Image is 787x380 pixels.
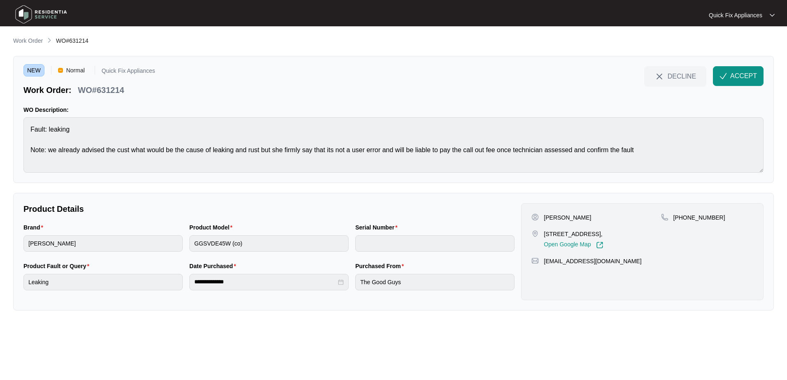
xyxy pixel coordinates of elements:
p: WO#631214 [78,84,124,96]
p: Quick Fix Appliances [709,11,762,19]
img: map-pin [531,230,539,237]
p: [PERSON_NAME] [544,213,591,222]
img: Vercel Logo [58,68,63,73]
textarea: Fault: leaking Note: we already advised the cust what would be the cause of leaking and rust but ... [23,117,764,173]
label: Purchased From [355,262,407,270]
label: Brand [23,223,47,232]
p: [STREET_ADDRESS], [544,230,603,238]
input: Product Model [189,235,349,252]
p: [EMAIL_ADDRESS][DOMAIN_NAME] [544,257,641,265]
a: Work Order [12,37,44,46]
span: Normal [63,64,88,76]
label: Date Purchased [189,262,239,270]
p: WO Description: [23,106,764,114]
button: close-IconDECLINE [644,66,706,86]
p: [PHONE_NUMBER] [673,213,725,222]
input: Purchased From [355,274,515,290]
a: Open Google Map [544,241,603,249]
img: Link-External [596,241,603,249]
img: user-pin [531,213,539,221]
input: Date Purchased [194,278,336,286]
span: DECLINE [668,72,696,81]
img: residentia service logo [12,2,70,27]
button: check-IconACCEPT [713,66,764,86]
label: Serial Number [355,223,400,232]
p: Product Details [23,203,515,215]
label: Product Model [189,223,236,232]
img: map-pin [531,257,539,264]
input: Brand [23,235,183,252]
span: ACCEPT [730,71,757,81]
img: close-Icon [654,72,664,81]
img: check-Icon [719,72,727,80]
input: Serial Number [355,235,515,252]
label: Product Fault or Query [23,262,93,270]
input: Product Fault or Query [23,274,183,290]
p: Quick Fix Appliances [102,68,155,76]
img: chevron-right [46,37,53,44]
p: Work Order: [23,84,71,96]
img: dropdown arrow [770,13,775,17]
img: map-pin [661,213,668,221]
span: NEW [23,64,44,76]
p: Work Order [13,37,43,45]
span: WO#631214 [56,37,88,44]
